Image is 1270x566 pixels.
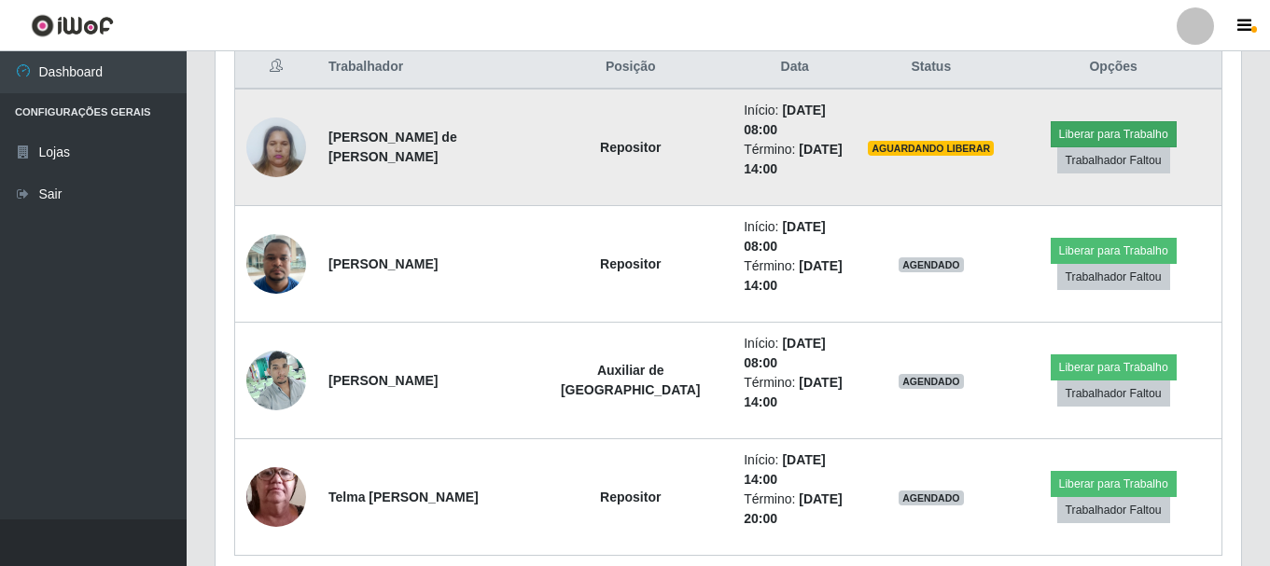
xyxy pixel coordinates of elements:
[899,374,964,389] span: AGENDADO
[328,490,479,504] strong: Telma [PERSON_NAME]
[600,140,661,155] strong: Repositor
[328,130,457,164] strong: [PERSON_NAME] de [PERSON_NAME]
[1051,471,1177,497] button: Liberar para Trabalho
[744,101,845,140] li: Início:
[317,46,528,90] th: Trabalhador
[1051,121,1177,147] button: Liberar para Trabalho
[744,373,845,412] li: Término:
[31,14,114,37] img: CoreUI Logo
[744,452,826,487] time: [DATE] 14:00
[744,103,826,137] time: [DATE] 08:00
[868,141,994,156] span: AGUARDANDO LIBERAR
[246,224,306,303] img: 1751537472909.jpeg
[857,46,1005,90] th: Status
[1051,354,1177,380] button: Liberar para Trabalho
[528,46,733,90] th: Posição
[744,256,845,296] li: Término:
[744,490,845,529] li: Término:
[899,257,964,272] span: AGENDADO
[744,219,826,254] time: [DATE] 08:00
[744,140,845,179] li: Término:
[328,256,438,271] strong: [PERSON_NAME]
[246,431,306,563] img: 1744294731442.jpeg
[1005,46,1221,90] th: Opções
[744,334,845,373] li: Início:
[246,107,306,186] img: 1697491701598.jpeg
[744,450,845,490] li: Início:
[1057,264,1170,290] button: Trabalhador Faltou
[561,363,701,397] strong: Auxiliar de [GEOGRAPHIC_DATA]
[733,46,857,90] th: Data
[744,217,845,256] li: Início:
[1051,238,1177,264] button: Liberar para Trabalho
[328,373,438,388] strong: [PERSON_NAME]
[1057,497,1170,523] button: Trabalhador Faltou
[744,336,826,370] time: [DATE] 08:00
[600,490,661,504] strong: Repositor
[246,340,306,420] img: 1747873820563.jpeg
[1057,147,1170,173] button: Trabalhador Faltou
[1057,380,1170,407] button: Trabalhador Faltou
[899,490,964,505] span: AGENDADO
[600,256,661,271] strong: Repositor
